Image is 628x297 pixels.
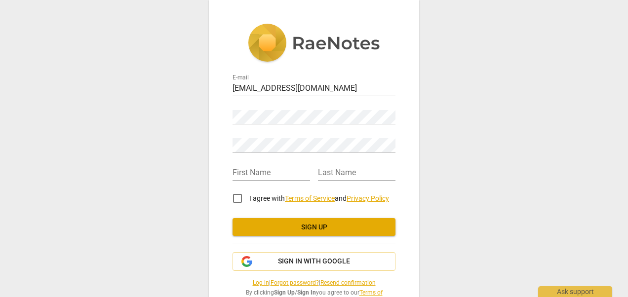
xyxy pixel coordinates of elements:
a: Resend confirmation [320,279,376,286]
span: Sign in with Google [278,257,350,266]
button: Sign up [233,218,395,236]
span: I agree with and [249,194,389,202]
a: Terms of Service [285,194,335,202]
b: Sign Up [274,289,295,296]
b: Sign In [297,289,316,296]
a: Log in [253,279,269,286]
div: Ask support [538,286,612,297]
span: | | [233,279,395,287]
button: Sign in with Google [233,252,395,271]
a: Privacy Policy [347,194,389,202]
label: E-mail [233,75,249,81]
a: Forgot password? [271,279,319,286]
span: Sign up [240,223,388,232]
img: 5ac2273c67554f335776073100b6d88f.svg [248,24,380,64]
